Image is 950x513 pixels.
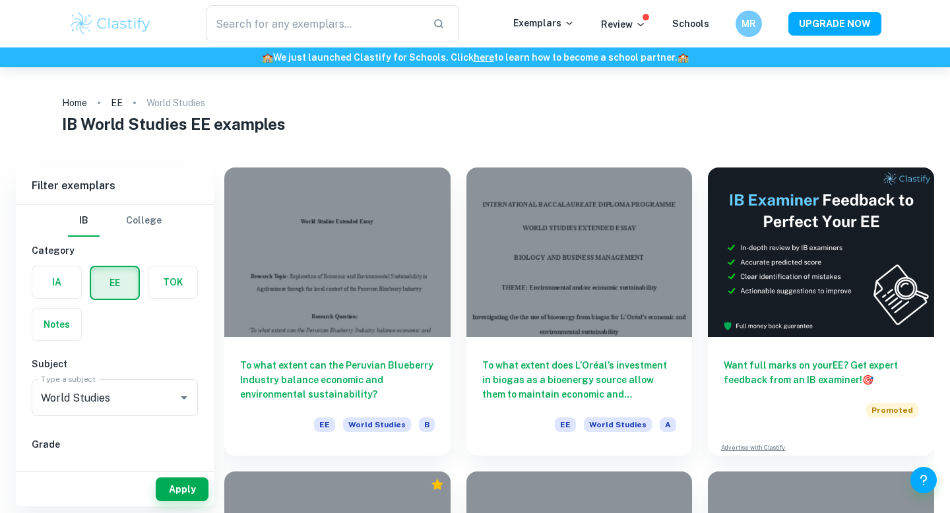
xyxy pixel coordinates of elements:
a: Want full marks on yourEE? Get expert feedback from an IB examiner!PromotedAdvertise with Clastify [708,167,934,456]
button: TOK [148,266,197,298]
a: To what extent can the Peruvian Blueberry Industry balance economic and environmental sustainabil... [224,167,451,456]
a: EE [111,94,123,112]
a: here [474,52,494,63]
button: College [126,205,162,237]
button: MR [736,11,762,37]
input: Search for any exemplars... [206,5,422,42]
span: A [660,417,676,432]
h6: MR [742,16,757,31]
h6: To what extent can the Peruvian Blueberry Industry balance economic and environmental sustainabil... [240,358,435,402]
p: Exemplars [513,16,575,30]
img: Clastify logo [69,11,152,37]
img: Thumbnail [708,167,934,337]
div: Premium [431,478,444,491]
h6: Want full marks on your EE ? Get expert feedback from an IB examiner! [724,358,918,387]
h6: We just launched Clastify for Schools. Click to learn how to become a school partner. [3,50,947,65]
button: EE [91,267,139,299]
button: IA [32,266,81,298]
button: Open [175,388,193,407]
a: Advertise with Clastify [721,443,785,452]
h6: Category [32,243,198,258]
h1: IB World Studies EE examples [62,112,889,136]
span: EE [555,417,576,432]
span: World Studies [584,417,652,432]
p: World Studies [146,96,205,110]
span: 🏫 [262,52,273,63]
a: Home [62,94,87,112]
button: Apply [156,477,208,501]
span: B [419,417,435,432]
h6: Grade [32,437,198,452]
label: Type a subject [41,373,96,384]
a: To what extent does L’Oréal’s investment in biogas as a bioenergy source allow them to maintain e... [466,167,693,456]
span: World Studies [343,417,411,432]
div: Filter type choice [68,205,162,237]
p: Review [601,17,646,32]
h6: Subject [32,357,198,371]
span: 🎯 [862,375,873,385]
button: IB [68,205,100,237]
h6: Filter exemplars [16,167,214,204]
span: EE [314,417,335,432]
a: Schools [672,18,709,29]
button: UPGRADE NOW [788,12,881,36]
h6: To what extent does L’Oréal’s investment in biogas as a bioenergy source allow them to maintain e... [482,358,677,402]
span: Promoted [866,403,918,417]
span: 🏫 [678,52,689,63]
button: Notes [32,309,81,340]
button: Help and Feedback [910,467,937,493]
